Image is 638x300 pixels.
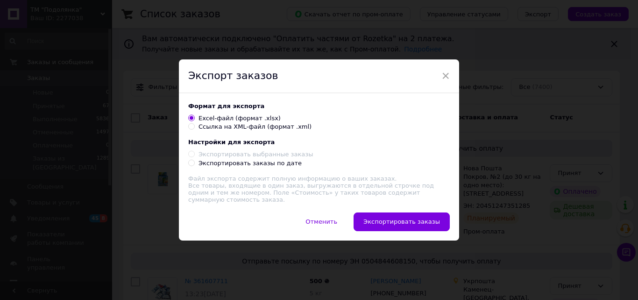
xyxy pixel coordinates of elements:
div: Excel-файл (формат .xlsx) [198,114,281,123]
div: Экспортировать выбранные заказы [198,150,313,159]
div: Все товары, входящие в один заказ, выгружаются в отдельной строчке под одним и тем же номером. По... [188,175,450,203]
span: Экспортировать заказы [363,218,440,225]
div: Экспортировать заказы по дате [198,159,302,168]
div: Экспорт заказов [179,59,459,93]
div: Настройки для экспорта [188,139,450,146]
div: Ссылка на XML-файл (формат .xml) [198,123,312,131]
span: Отменить [305,218,337,225]
div: Формат для экспорта [188,102,450,110]
span: × [441,68,450,84]
div: Файл экспорта содержит полную информацию о ваших заказах. [188,175,450,182]
button: Отменить [296,212,347,231]
button: Экспортировать заказы [354,212,450,231]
